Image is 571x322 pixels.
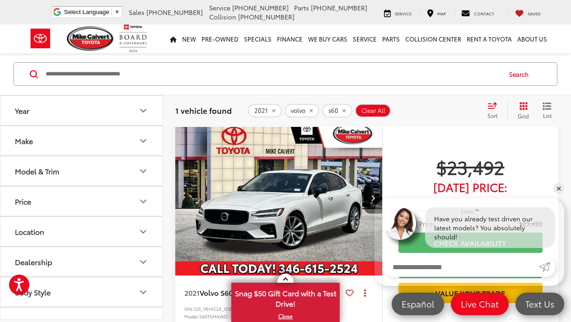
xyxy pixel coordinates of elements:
[377,8,418,17] a: Service
[397,298,439,309] span: Español
[464,24,515,53] a: Rent a Toyota
[167,24,179,53] a: Home
[456,298,503,309] span: Live Chat
[200,287,233,298] span: Volvo S60
[0,126,163,155] button: MakeMake
[114,9,120,15] span: ▼
[67,26,115,51] img: Mike Calvert Toyota
[364,289,366,296] span: dropdown dots
[379,24,403,53] a: Parts
[294,3,309,12] span: Parts
[543,112,552,119] span: List
[129,8,145,17] span: Sales
[193,305,283,312] span: [US_VEHICLE_IDENTIFICATION_NUMBER]
[15,288,51,296] div: Body Style
[398,182,543,191] span: [DATE] Price:
[138,226,149,237] div: Location
[138,257,149,267] div: Dealership
[15,227,44,236] div: Location
[364,182,382,214] button: Next image
[0,217,163,246] button: LocationLocation
[199,24,241,53] a: Pre-Owned
[138,287,149,298] div: Body Style
[138,196,149,207] div: Price
[536,102,558,120] button: List View
[138,135,149,146] div: Make
[361,107,385,114] span: Clear All
[311,3,367,12] span: [PHONE_NUMBER]
[515,293,564,315] a: Text Us
[487,112,497,119] span: Sort
[425,207,555,248] div: Have you already test driven our latest models? You absolutely should!
[15,257,52,266] div: Dealership
[521,298,559,309] span: Text Us
[23,24,57,53] img: Toyota
[199,313,228,320] span: S60T5MAWD
[138,105,149,116] div: Year
[138,166,149,177] div: Model & Trim
[184,305,193,312] span: VIN:
[64,9,120,15] a: Select Language​
[285,104,319,117] button: remove volvo
[15,106,29,115] div: Year
[322,104,352,117] button: remove s60
[291,107,305,114] span: volvo
[209,12,236,21] span: Collision
[175,120,383,276] img: 2021 Volvo S60 T5 Momentum
[454,8,501,17] a: Contact
[501,63,542,85] button: Search
[146,8,203,17] span: [PHONE_NUMBER]
[64,9,109,15] span: Select Language
[539,257,555,277] a: Submit
[0,156,163,186] button: Model & TrimModel & Trim
[518,112,529,120] span: Grid
[403,24,464,53] a: Collision Center
[232,284,339,311] span: Snag $50 Gift Card with a Test Drive!
[0,247,163,276] button: DealershipDealership
[420,8,453,17] a: Map
[437,10,446,16] span: Map
[395,10,412,16] span: Service
[15,167,59,175] div: Model & Trim
[184,288,342,298] a: 2021Volvo S60T5 Momentum
[384,257,539,277] input: Enter your message
[515,24,550,53] a: About Us
[179,24,199,53] a: New
[15,197,31,205] div: Price
[175,105,232,116] span: 1 vehicle found
[508,8,548,17] a: My Saved Vehicles
[238,12,295,21] span: [PHONE_NUMBER]
[328,107,338,114] span: s60
[0,277,163,307] button: Body StyleBody Style
[305,24,350,53] a: WE BUY CARS
[232,3,289,12] span: [PHONE_NUMBER]
[45,63,501,85] input: Search by Make, Model, or Keyword
[248,104,282,117] button: remove 2021
[15,136,33,145] div: Make
[384,207,416,240] img: Agent profile photo
[483,102,507,120] button: Select sort value
[474,10,494,16] span: Contact
[209,3,230,12] span: Service
[392,293,444,315] a: Español
[350,24,379,53] a: Service
[184,287,200,298] span: 2021
[355,104,391,117] button: Clear All
[507,102,536,120] button: Grid View
[175,120,383,275] a: 2021 Volvo S60 T5 Momentum2021 Volvo S60 T5 Momentum2021 Volvo S60 T5 Momentum2021 Volvo S60 T5 M...
[528,10,541,16] span: Saved
[0,96,163,125] button: YearYear
[175,120,383,275] div: 2021 Volvo S60 T5 Momentum 0
[398,283,543,303] a: Value Your Trade
[274,24,305,53] a: Finance
[0,187,163,216] button: PricePrice
[451,293,509,315] a: Live Chat
[184,313,199,320] span: Model:
[241,24,274,53] a: Specials
[254,107,268,114] span: 2021
[357,285,373,300] button: Actions
[398,155,543,178] span: $23,492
